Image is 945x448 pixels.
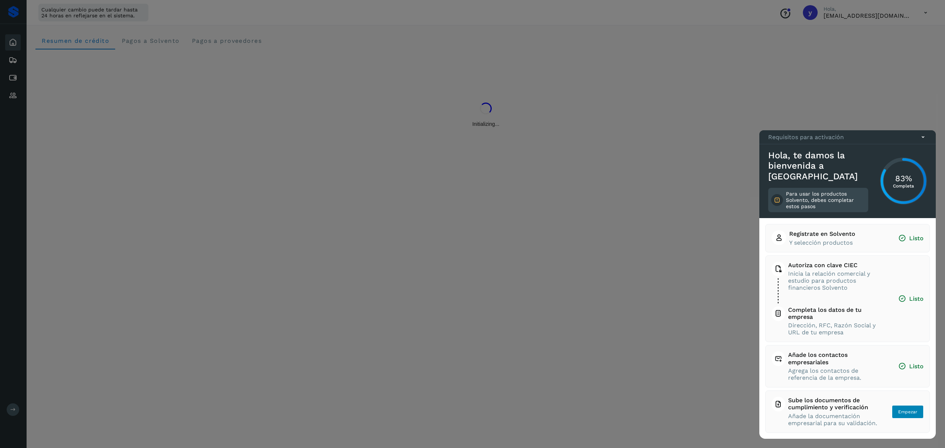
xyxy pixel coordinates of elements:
button: Autoriza con clave CIECInicia la relación comercial y estudio para productos financieros Solvento... [772,262,924,336]
button: Empezar [892,405,924,418]
span: Inicia la relación comercial y estudio para productos financieros Solvento [788,270,884,292]
span: Autoriza con clave CIEC [788,262,884,269]
span: Listo [898,234,924,242]
span: Sube los documentos de cumplimiento y verificación [788,397,878,411]
span: Agrega los contactos de referencia de la empresa. [788,367,884,381]
span: Dirección, RFC, Razón Social y URL de tu empresa [788,322,884,336]
p: Para usar los productos Solvento, debes completar estos pasos [786,191,865,209]
button: Registrate en SolventoY selección productosListo [772,230,924,246]
span: Empezar [898,409,917,415]
span: Añade la documentación empresarial para su validación. [788,413,878,427]
span: Listo [898,295,924,303]
div: Requisitos para activación [759,130,936,144]
span: Añade los contactos empresariales [788,351,884,365]
span: Listo [898,362,924,370]
p: Requisitos para activación [768,134,844,141]
span: Registrate en Solvento [789,230,855,237]
button: Sube los documentos de cumplimiento y verificaciónAñade la documentación empresarial para su vali... [772,397,924,427]
h3: Hola, te damos la bienvenida a [GEOGRAPHIC_DATA] [768,150,868,182]
span: Completa los datos de tu empresa [788,306,884,320]
button: Añade los contactos empresarialesAgrega los contactos de referencia de la empresa.Listo [772,351,924,381]
span: Y selección productos [789,239,855,246]
p: Completa [893,183,914,189]
h3: 83% [893,174,914,183]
